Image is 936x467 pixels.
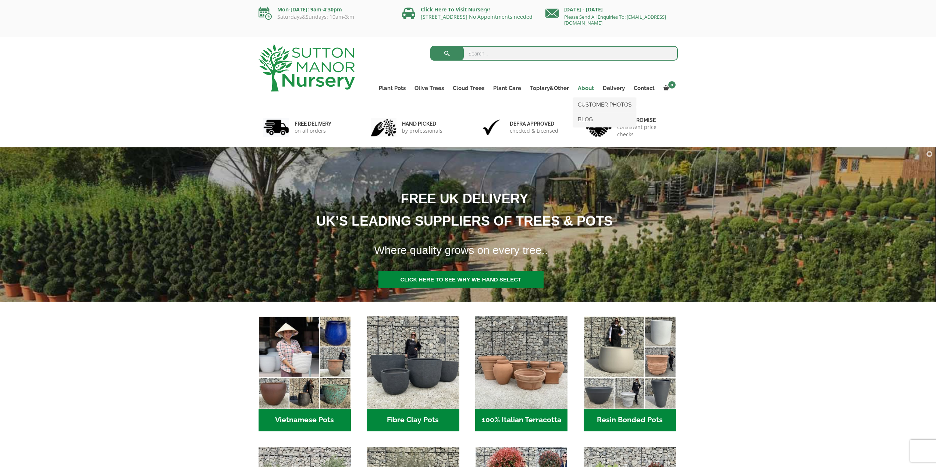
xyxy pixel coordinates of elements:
p: by professionals [402,127,442,134]
a: Please Send All Enquiries To: [EMAIL_ADDRESS][DOMAIN_NAME] [564,14,666,26]
a: Cloud Trees [448,83,489,93]
h1: FREE UK DELIVERY UK’S LEADING SUPPLIERS OF TREES & POTS [194,187,726,232]
a: Visit product category Fibre Clay Pots [367,316,459,431]
img: 1.jpg [263,118,289,137]
span: 0 [668,81,676,89]
a: About [573,83,598,93]
input: Search... [430,46,678,61]
p: Saturdays&Sundays: 10am-3:m [259,14,391,20]
p: [DATE] - [DATE] [545,5,678,14]
a: 0 [659,83,678,93]
p: on all orders [295,127,331,134]
a: Delivery [598,83,629,93]
img: Home - 67232D1B A461 444F B0F6 BDEDC2C7E10B 1 105 c [584,316,676,409]
h6: hand picked [402,121,442,127]
img: Home - 8194B7A3 2818 4562 B9DD 4EBD5DC21C71 1 105 c 1 [367,316,459,409]
a: Plant Pots [374,83,410,93]
h6: Price promise [617,117,673,123]
img: Home - 6E921A5B 9E2F 4B13 AB99 4EF601C89C59 1 105 c [259,316,351,409]
a: Visit product category Vietnamese Pots [259,316,351,431]
a: Contact [629,83,659,93]
a: Visit product category Resin Bonded Pots [584,316,676,431]
a: [STREET_ADDRESS] No Appointments needed [421,13,533,20]
h2: 100% Italian Terracotta [475,409,567,432]
img: logo [259,44,355,91]
a: Plant Care [489,83,526,93]
h2: Resin Bonded Pots [584,409,676,432]
a: Olive Trees [410,83,448,93]
p: checked & Licensed [510,127,558,134]
a: Visit product category 100% Italian Terracotta [475,316,567,431]
h2: Vietnamese Pots [259,409,351,432]
h6: FREE DELIVERY [295,121,331,127]
a: Click Here To Visit Nursery! [421,6,490,13]
img: Home - 1B137C32 8D99 4B1A AA2F 25D5E514E47D 1 105 c [475,316,567,409]
h1: Where quality grows on every tree.. [365,239,727,261]
a: BLOG [573,114,636,125]
img: 4.jpg [586,116,612,139]
img: 3.jpg [478,118,504,137]
p: consistent price checks [617,123,673,138]
img: 2.jpg [371,118,396,137]
a: Topiary&Other [526,83,573,93]
p: Mon-[DATE]: 9am-4:30pm [259,5,391,14]
a: CUSTOMER PHOTOS [573,99,636,110]
h6: Defra approved [510,121,558,127]
h2: Fibre Clay Pots [367,409,459,432]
